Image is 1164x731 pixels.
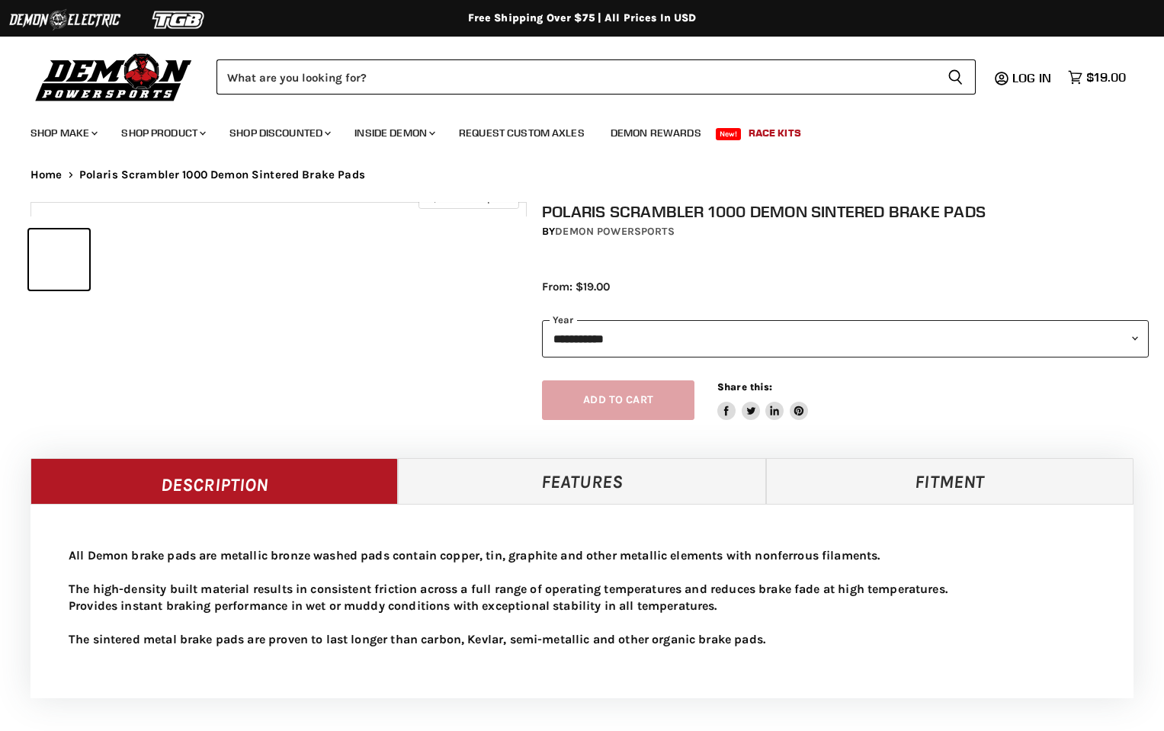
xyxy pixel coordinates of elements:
select: year [542,320,1149,357]
span: From: $19.00 [542,280,610,293]
a: Inside Demon [343,117,444,149]
a: Description [30,458,398,504]
a: Demon Powersports [555,225,674,238]
span: Share this: [717,381,772,393]
span: $19.00 [1086,70,1126,85]
a: Features [398,458,765,504]
a: Demon Rewards [599,117,713,149]
span: New! [716,128,742,140]
a: Shop Discounted [218,117,340,149]
span: Click to expand [426,192,511,204]
span: Log in [1012,70,1051,85]
a: Request Custom Axles [447,117,596,149]
a: Fitment [766,458,1134,504]
button: Polaris Scrambler 1000 Demon Sintered Brake Pads thumbnail [29,229,89,290]
h1: Polaris Scrambler 1000 Demon Sintered Brake Pads [542,202,1149,221]
button: Search [935,59,976,95]
img: Demon Electric Logo 2 [8,5,122,34]
a: Race Kits [737,117,813,149]
a: Shop Product [110,117,215,149]
a: Home [30,168,63,181]
img: TGB Logo 2 [122,5,236,34]
span: Polaris Scrambler 1000 Demon Sintered Brake Pads [79,168,365,181]
p: All Demon brake pads are metallic bronze washed pads contain copper, tin, graphite and other meta... [69,547,1095,648]
a: Shop Make [19,117,107,149]
aside: Share this: [717,380,808,421]
ul: Main menu [19,111,1122,149]
form: Product [216,59,976,95]
img: Demon Powersports [30,50,197,104]
input: Search [216,59,935,95]
a: $19.00 [1060,66,1134,88]
a: Log in [1005,71,1060,85]
div: by [542,223,1149,240]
